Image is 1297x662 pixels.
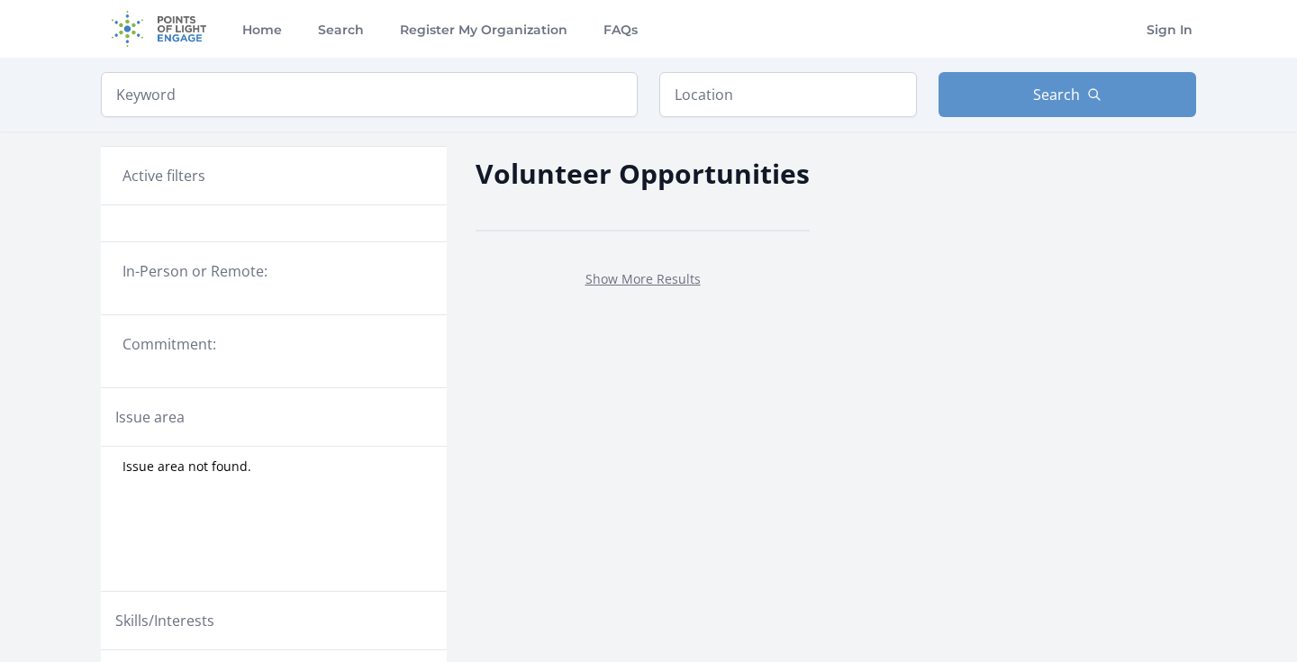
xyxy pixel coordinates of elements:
a: Show More Results [585,270,701,287]
button: Search [939,72,1196,117]
span: Issue area not found. [122,458,251,476]
h2: Volunteer Opportunities [476,153,810,194]
input: Keyword [101,72,638,117]
legend: In-Person or Remote: [122,260,425,282]
legend: Skills/Interests [115,610,214,631]
legend: Commitment: [122,333,425,355]
h3: Active filters [122,165,205,186]
span: Search [1033,84,1080,105]
input: Location [659,72,917,117]
legend: Issue area [115,406,185,428]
